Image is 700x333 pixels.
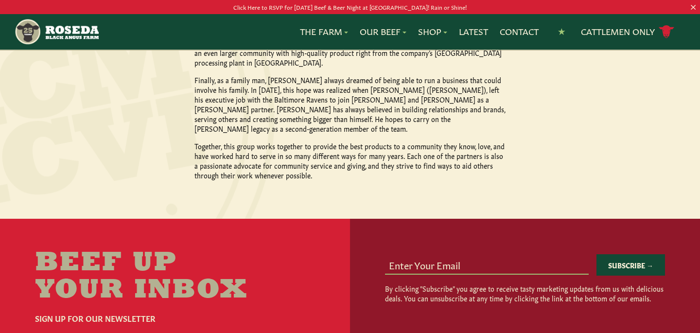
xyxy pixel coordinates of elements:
h2: Beef Up Your Inbox [35,250,284,304]
h6: Sign Up For Our Newsletter [35,312,284,324]
input: Enter Your Email [385,255,589,274]
a: Latest [459,25,488,38]
a: Cattlemen Only [581,23,674,40]
p: Click Here to RSVP for [DATE] Beef & Beer Night at [GEOGRAPHIC_DATA]! Rain or Shine! [35,2,665,12]
p: Together, this group works together to provide the best products to a community they know, love, ... [194,141,506,180]
a: Shop [418,25,447,38]
button: Subscribe → [596,254,665,276]
p: Finally, as a family man, [PERSON_NAME] always dreamed of being able to run a business that could... [194,75,506,133]
nav: Main Navigation [14,14,686,50]
a: Our Beef [360,25,406,38]
img: https://roseda.com/wp-content/uploads/2021/05/roseda-25-header.png [14,18,99,46]
p: By clicking "Subscribe" you agree to receive tasty marketing updates from us with delicious deals... [385,283,665,303]
a: Contact [500,25,539,38]
a: The Farm [300,25,348,38]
